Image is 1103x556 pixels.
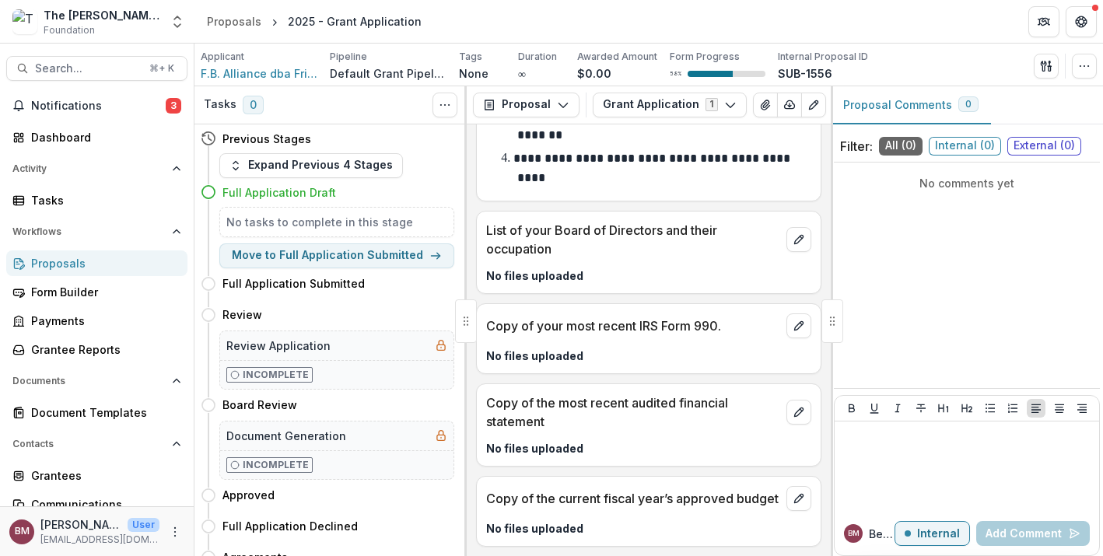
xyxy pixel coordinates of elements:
[1073,399,1091,418] button: Align Right
[6,219,187,244] button: Open Workflows
[1027,399,1045,418] button: Align Left
[31,129,175,145] div: Dashboard
[6,250,187,276] a: Proposals
[166,523,184,541] button: More
[31,192,175,208] div: Tasks
[243,458,309,472] p: Incomplete
[31,467,175,484] div: Grantees
[6,432,187,456] button: Open Contacts
[6,400,187,425] a: Document Templates
[965,99,972,110] span: 0
[222,518,358,534] h4: Full Application Declined
[879,137,923,156] span: All ( 0 )
[222,306,262,323] h4: Review
[1007,137,1081,156] span: External ( 0 )
[12,376,166,386] span: Documents
[6,56,187,81] button: Search...
[243,96,264,114] span: 0
[15,526,30,537] div: Bethanie Milteer
[912,399,930,418] button: Strike
[801,93,826,117] button: Edit as form
[486,489,780,508] p: Copy of the current fiscal year’s approved budget
[31,284,175,300] div: Form Builder
[222,131,311,147] h4: Previous Stages
[222,487,275,503] h4: Approved
[929,137,1001,156] span: Internal ( 0 )
[670,50,740,64] p: Form Progress
[330,50,367,64] p: Pipeline
[204,98,236,111] h3: Tasks
[6,463,187,488] a: Grantees
[31,255,175,271] div: Proposals
[786,313,811,338] button: edit
[486,221,780,258] p: List of your Board of Directors and their occupation
[201,10,268,33] a: Proposals
[31,313,175,329] div: Payments
[31,404,175,421] div: Document Templates
[6,369,187,393] button: Open Documents
[222,275,365,292] h4: Full Application Submitted
[518,50,557,64] p: Duration
[1050,399,1069,418] button: Align Center
[288,13,422,30] div: 2025 - Grant Application
[577,50,657,64] p: Awarded Amount
[486,393,780,431] p: Copy of the most recent audited financial statement
[888,399,907,418] button: Italicize
[6,308,187,334] a: Payments
[35,62,140,75] span: Search...
[459,50,482,64] p: Tags
[222,184,336,201] h4: Full Application Draft
[778,65,832,82] p: SUB-1556
[486,440,811,456] p: No files uploaded
[31,341,175,358] div: Grantee Reports
[1066,6,1097,37] button: Get Help
[976,521,1090,546] button: Add Comment
[44,7,160,23] div: The [PERSON_NAME] and [PERSON_NAME] Foundation
[670,68,681,79] p: 58 %
[201,10,428,33] nav: breadcrumb
[222,397,297,413] h4: Board Review
[166,98,181,114] span: 3
[869,526,895,542] p: Bethanie M
[432,93,457,117] button: Toggle View Cancelled Tasks
[226,337,331,354] h5: Review Application
[12,9,37,34] img: The Carol and James Collins Foundation
[128,518,159,532] p: User
[473,93,580,117] button: Proposal
[486,520,811,537] p: No files uploaded
[831,86,991,124] button: Proposal Comments
[6,279,187,305] a: Form Builder
[1028,6,1059,37] button: Partners
[1003,399,1022,418] button: Ordered List
[486,316,780,335] p: Copy of your most recent IRS Form 990.
[44,23,95,37] span: Foundation
[146,60,177,77] div: ⌘ + K
[40,516,121,533] p: [PERSON_NAME]
[12,163,166,174] span: Activity
[981,399,1000,418] button: Bullet List
[201,65,317,82] span: F.B. Alliance dba Fringe Benefits
[219,153,403,178] button: Expand Previous 4 Stages
[166,6,188,37] button: Open entity switcher
[917,527,960,540] p: Internal
[6,491,187,517] a: Communications
[840,175,1094,191] p: No comments yet
[895,521,970,546] button: Internal
[226,428,346,444] h5: Document Generation
[842,399,861,418] button: Bold
[786,227,811,252] button: edit
[6,187,187,213] a: Tasks
[848,530,860,537] div: Bethanie Milteer
[6,156,187,181] button: Open Activity
[958,399,976,418] button: Heading 2
[12,226,166,237] span: Workflows
[12,439,166,449] span: Contacts
[207,13,261,30] div: Proposals
[577,65,611,82] p: $0.00
[201,50,244,64] p: Applicant
[786,400,811,425] button: edit
[593,93,747,117] button: Grant Application1
[753,93,778,117] button: View Attached Files
[6,337,187,362] a: Grantee Reports
[219,243,454,268] button: Move to Full Application Submitted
